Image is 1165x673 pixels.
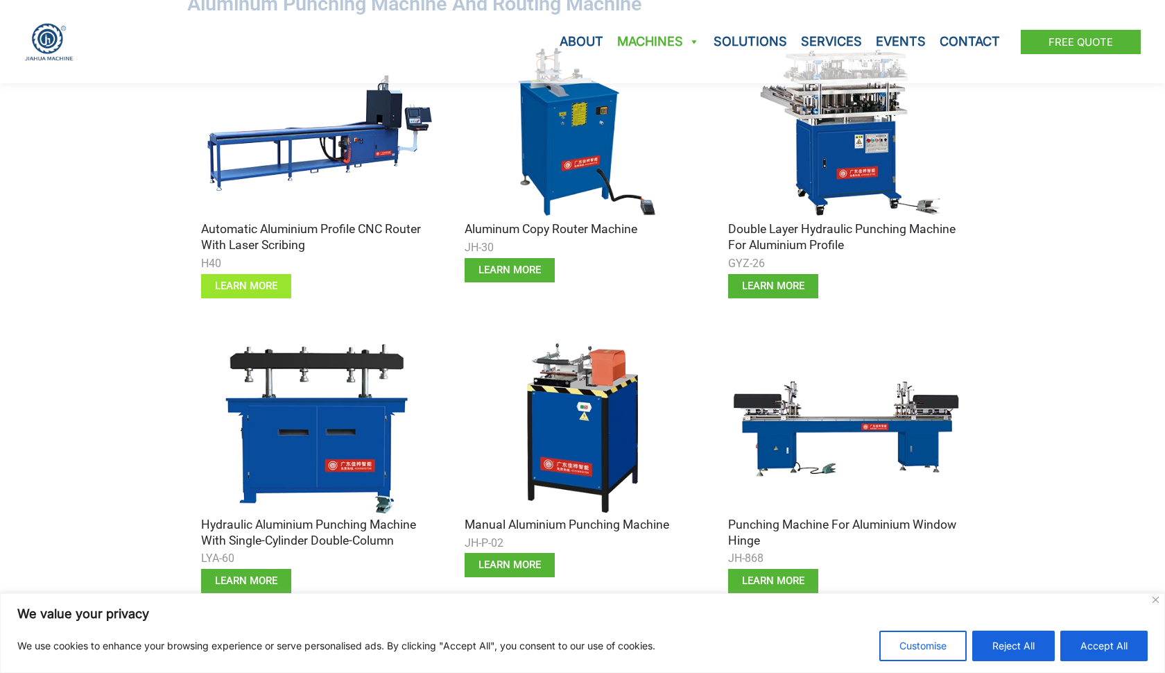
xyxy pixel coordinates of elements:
button: Reject All [972,631,1055,661]
img: Close [1153,597,1159,603]
a: Free Quote [1021,30,1141,54]
h3: Punching Machine for Aluminium Window Hinge [728,517,964,549]
img: Aluminum Punching and Routing Machine 2 [465,44,700,221]
span: learn more [742,576,804,586]
div: GYZ-26 [728,253,964,274]
p: We use cookies to enhance your browsing experience or serve personalised ads. By clicking "Accept... [17,638,655,654]
img: JH Aluminium Window & Door Processing Machines [24,23,74,61]
button: Customise [879,631,967,661]
img: Aluminum Punching and Routing Machine 5 [465,340,700,517]
div: JH-868 [728,548,964,569]
h3: Aluminum Copy Router Machine [465,221,700,237]
span: learn more [215,281,277,291]
button: Accept All [1060,631,1148,661]
h3: Manual Aluminium Punching Machine [465,517,700,533]
img: Aluminum Punching and Routing Machine 1 [201,44,437,221]
span: learn more [478,560,541,570]
a: learn more [201,274,291,298]
a: learn more [465,553,555,577]
span: learn more [215,576,277,586]
h3: Hydraulic Aluminium Punching Machine with Single-cylinder Double-column [201,517,437,549]
img: Aluminum Punching and Routing Machine 3 [728,44,964,221]
a: learn more [465,258,555,282]
a: learn more [728,569,818,593]
div: H40 [201,253,437,274]
img: Aluminum Punching and Routing Machine 4 [201,340,437,517]
span: learn more [742,281,804,291]
h3: Double Layer Hydraulic Punching Machine for Aluminium Profile [728,221,964,253]
img: Aluminum Punching and Routing Machine 6 [728,340,964,517]
span: learn more [478,265,541,275]
a: learn more [728,274,818,298]
div: JH-30 [465,237,700,258]
p: We value your privacy [17,606,1148,622]
div: JH-P-02 [465,533,700,554]
div: LYA-60 [201,548,437,569]
a: learn more [201,569,291,593]
h3: Automatic Aluminium Profile CNC Router with Laser Scribing [201,221,437,253]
